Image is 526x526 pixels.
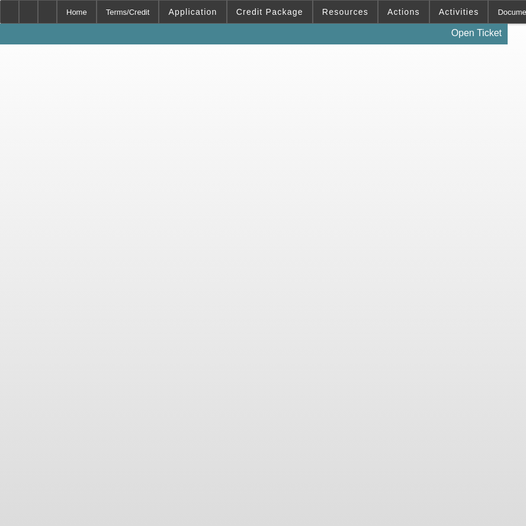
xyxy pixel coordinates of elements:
[379,1,429,23] button: Actions
[168,7,217,17] span: Application
[387,7,420,17] span: Actions
[159,1,226,23] button: Application
[430,1,488,23] button: Activities
[447,23,506,43] a: Open Ticket
[227,1,312,23] button: Credit Package
[322,7,368,17] span: Resources
[439,7,479,17] span: Activities
[313,1,377,23] button: Resources
[236,7,303,17] span: Credit Package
